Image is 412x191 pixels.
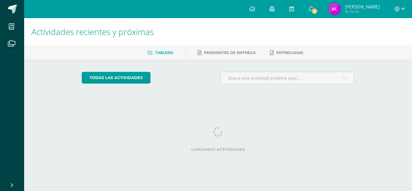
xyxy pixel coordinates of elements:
[221,72,354,84] input: Busca una actividad próxima aquí...
[328,3,341,15] img: 8e48596eb57994abff7e50c53ea11120.png
[270,48,303,58] a: Entregadas
[204,50,255,55] span: Pendientes de entrega
[82,147,355,152] label: Cargando actividades
[155,50,173,55] span: Tablero
[82,72,151,84] a: todas las Actividades
[345,9,380,14] span: Mi Perfil
[345,4,380,10] span: [PERSON_NAME]
[31,26,154,37] span: Actividades recientes y próximas
[198,48,255,58] a: Pendientes de entrega
[147,48,173,58] a: Tablero
[311,8,318,14] span: 3
[276,50,303,55] span: Entregadas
